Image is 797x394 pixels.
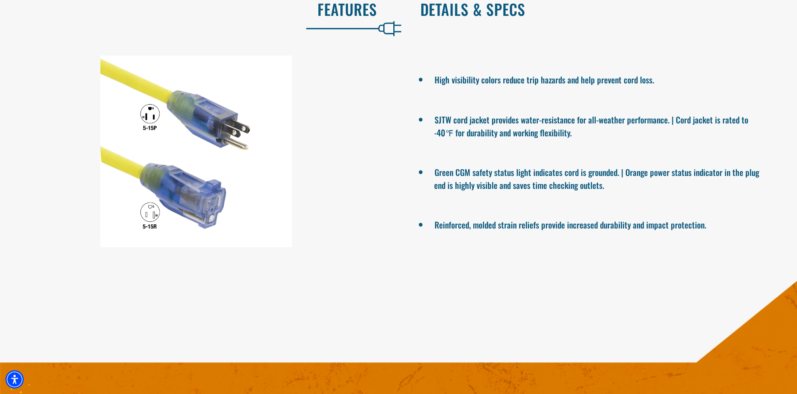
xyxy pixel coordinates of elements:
li: Green CGM safety status light indicates cord is grounded. | Orange power status indicator in the ... [434,164,768,191]
h2: Details & Specs [420,0,780,18]
li: Reinforced, molded strain reliefs provide increased durability and impact protection. [434,216,768,231]
li: High visibility colors reduce trip hazards and help prevent cord loss. [434,71,768,86]
li: SJTW cord jacket provides water-resistance for all-weather performance. | Cord jacket is rated to... [434,111,768,139]
div: Accessibility Menu [5,370,24,389]
h2: Features [17,0,377,18]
